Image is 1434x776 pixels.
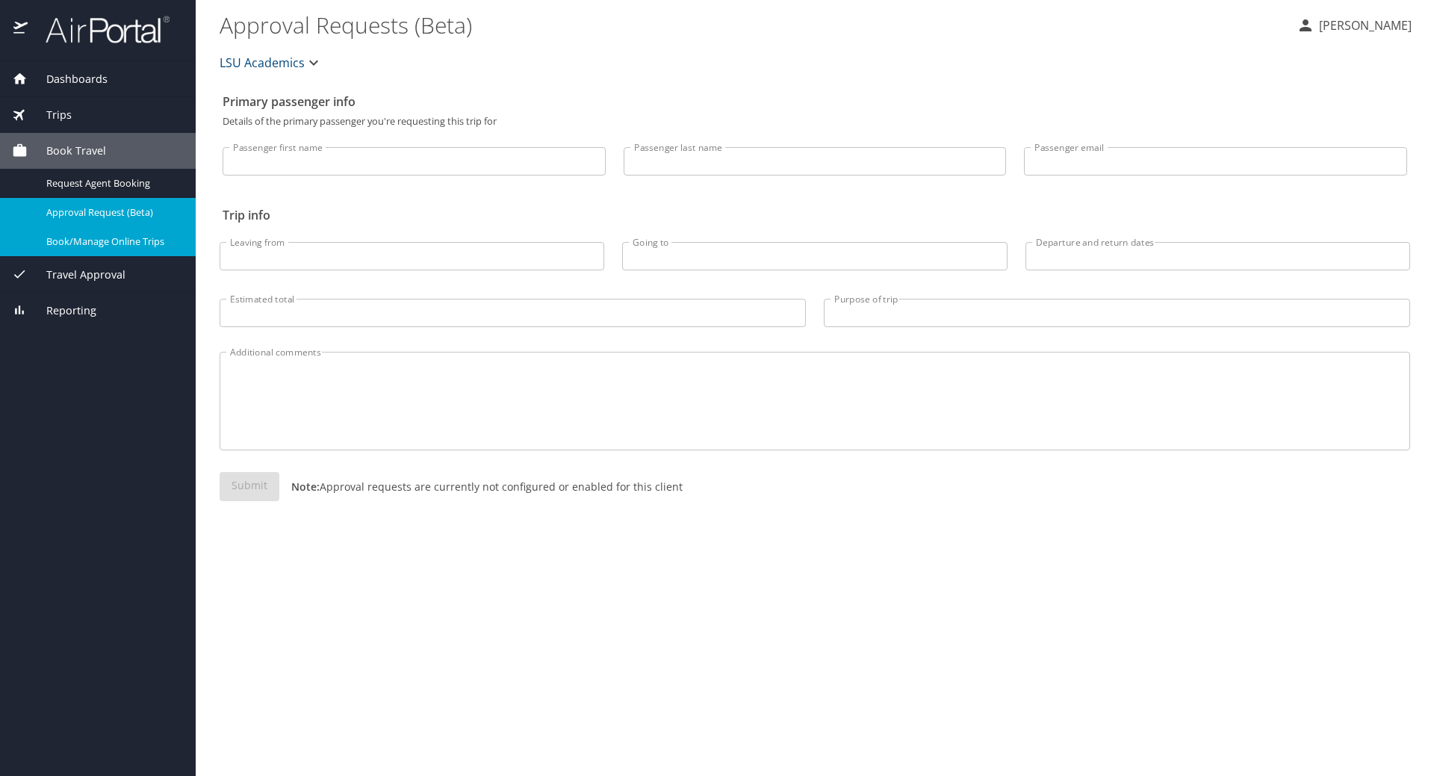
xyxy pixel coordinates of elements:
[46,205,178,220] span: Approval Request (Beta)
[28,71,108,87] span: Dashboards
[1291,12,1418,39] button: [PERSON_NAME]
[279,479,683,494] p: Approval requests are currently not configured or enabled for this client
[29,15,170,44] img: airportal-logo.png
[13,15,29,44] img: icon-airportal.png
[220,1,1285,48] h1: Approval Requests (Beta)
[28,267,125,283] span: Travel Approval
[291,479,320,494] strong: Note:
[1314,16,1412,34] p: [PERSON_NAME]
[46,176,178,190] span: Request Agent Booking
[46,235,178,249] span: Book/Manage Online Trips
[28,302,96,319] span: Reporting
[223,203,1407,227] h2: Trip info
[28,107,72,123] span: Trips
[223,90,1407,114] h2: Primary passenger info
[220,52,305,73] span: LSU Academics
[28,143,106,159] span: Book Travel
[223,117,1407,126] p: Details of the primary passenger you're requesting this trip for
[214,48,329,78] button: LSU Academics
